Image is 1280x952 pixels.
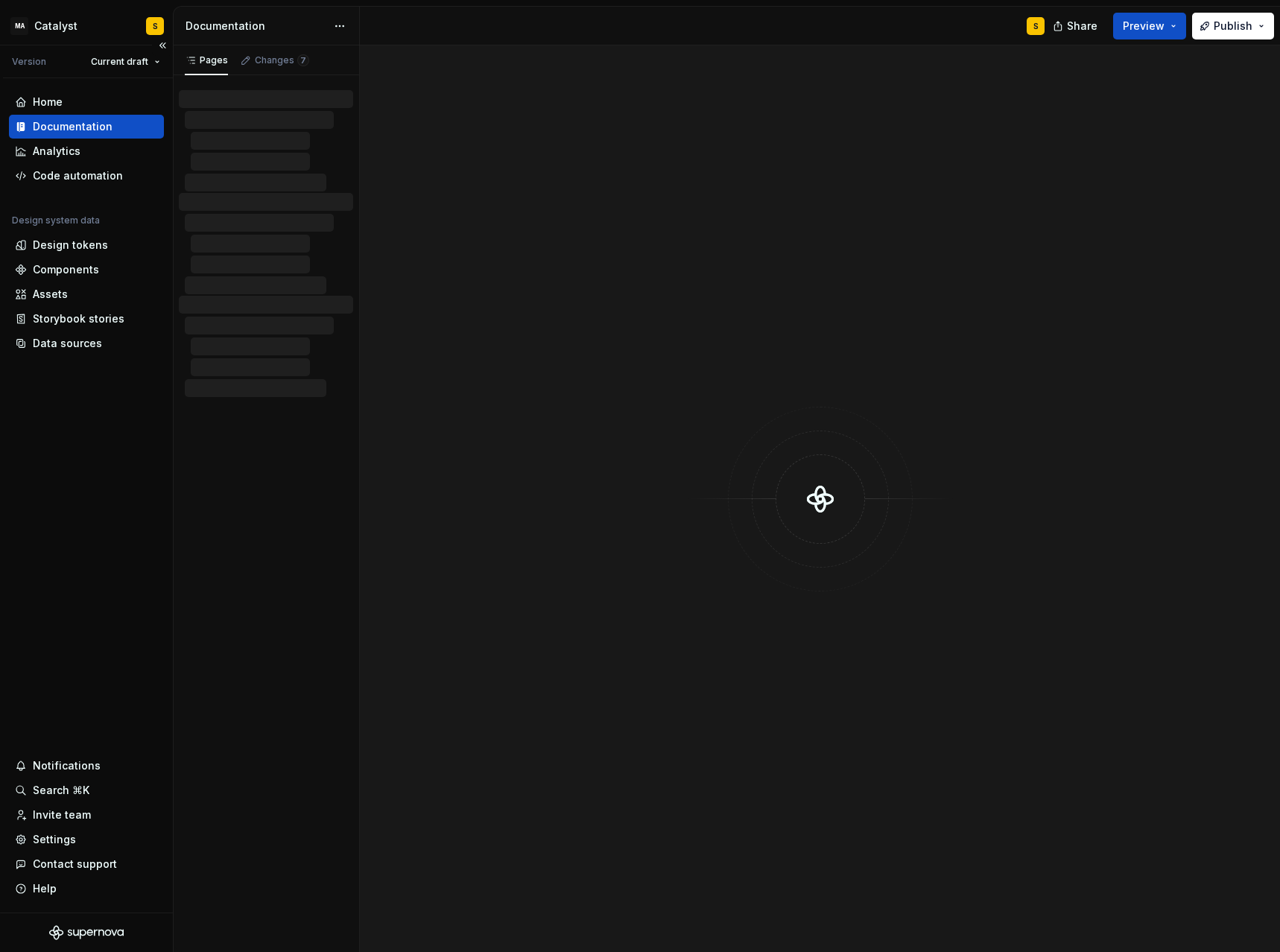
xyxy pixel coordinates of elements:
[84,51,167,72] button: Current draft
[1033,20,1039,32] div: S
[9,258,164,282] a: Components
[9,331,164,355] a: Data sources
[9,754,164,778] button: Notifications
[12,215,100,226] div: Design system data
[33,783,89,798] div: Search ⌘K
[49,925,124,940] svg: Supernova Logo
[9,139,164,163] a: Analytics
[33,857,117,872] div: Contact support
[9,164,164,188] a: Code automation
[12,56,46,68] div: Version
[9,307,164,331] a: Storybook stories
[10,17,28,35] div: MA
[152,35,173,56] button: Collapse sidebar
[91,56,148,68] span: Current draft
[1214,19,1252,34] span: Publish
[153,20,158,32] div: S
[1123,19,1165,34] span: Preview
[1067,19,1097,34] span: Share
[9,282,164,306] a: Assets
[9,90,164,114] a: Home
[186,19,326,34] div: Documentation
[33,238,108,253] div: Design tokens
[9,852,164,876] button: Contact support
[1045,13,1107,39] button: Share
[33,95,63,110] div: Home
[255,54,309,66] div: Changes
[33,287,68,302] div: Assets
[33,262,99,277] div: Components
[297,54,309,66] span: 7
[9,115,164,139] a: Documentation
[33,881,57,896] div: Help
[185,54,228,66] div: Pages
[9,803,164,827] a: Invite team
[33,311,124,326] div: Storybook stories
[33,807,91,822] div: Invite team
[3,10,170,42] button: MACatalystS
[1192,13,1274,39] button: Publish
[33,168,123,183] div: Code automation
[33,832,76,847] div: Settings
[33,144,80,159] div: Analytics
[9,877,164,901] button: Help
[34,19,77,34] div: Catalyst
[9,778,164,802] button: Search ⌘K
[33,336,102,351] div: Data sources
[9,233,164,257] a: Design tokens
[1113,13,1186,39] button: Preview
[9,828,164,851] a: Settings
[33,758,101,773] div: Notifications
[33,119,113,134] div: Documentation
